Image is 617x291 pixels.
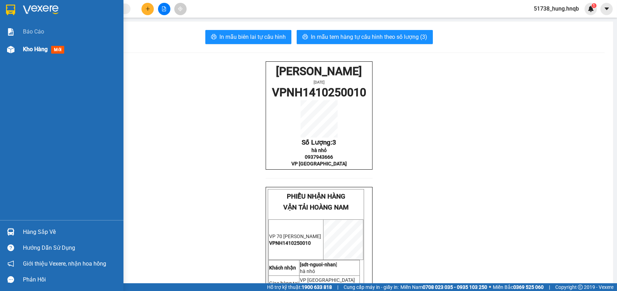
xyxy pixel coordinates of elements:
img: warehouse-icon [7,46,14,53]
span: message [7,276,14,283]
span: hà nhỏ [300,268,315,274]
span: plus [145,6,150,11]
span: VẬN TẢI HOÀNG NAM [283,204,349,211]
span: | [337,283,338,291]
span: ] [300,262,337,267]
span: | [549,283,550,291]
strong: Khách nhận [269,265,296,271]
button: caret-down [600,3,613,15]
span: hà nhỏ [311,147,327,153]
span: In mẫu biên lai tự cấu hình [219,32,286,41]
span: Báo cáo [23,27,44,36]
strong: 0708 023 035 - 0935 103 250 [423,284,487,290]
strong: [sdt-nguoi-nhan [300,262,336,267]
span: copyright [578,285,583,290]
img: icon-new-feature [588,6,594,12]
button: printerIn mẫu tem hàng tự cấu hình theo số lượng (3) [297,30,433,44]
span: Miền Nam [400,283,487,291]
span: [PERSON_NAME] [10,3,96,17]
span: printer [302,34,308,41]
span: [PERSON_NAME] [276,65,362,78]
button: plus [141,3,154,15]
span: caret-down [604,6,610,12]
span: Số Lượng: [302,139,336,146]
span: VPNH1410250010 [6,23,100,37]
strong: 0369 525 060 [513,284,544,290]
span: [DATE] [314,80,325,85]
span: PHIẾU NHẬN HÀNG [287,193,345,200]
span: notification [7,260,14,267]
span: VPNH1410250010 [269,240,311,246]
span: VP 70 [PERSON_NAME] [269,234,321,239]
span: aim [178,6,183,11]
span: [DATE] [48,18,59,22]
strong: 1900 633 818 [302,284,332,290]
span: 51738_hung.hnqb [528,4,585,13]
span: Giới thiệu Vexere, nhận hoa hồng [23,259,106,268]
button: printerIn mẫu biên lai tự cấu hình [205,30,291,44]
div: Hướng dẫn sử dụng [23,243,118,253]
button: aim [174,3,187,15]
sup: 1 [592,3,597,8]
span: Kho hàng [23,46,48,53]
span: Miền Bắc [493,283,544,291]
span: Cung cấp máy in - giấy in: [344,283,399,291]
div: Phản hồi [23,274,118,285]
div: Hàng sắp về [23,227,118,237]
span: 0937943666 [305,154,333,160]
td: Giao hàng tại [269,275,300,291]
span: In mẫu tem hàng tự cấu hình theo số lượng (3) [311,32,427,41]
span: VP [GEOGRAPHIC_DATA] [291,161,347,166]
span: VPNH1410250010 [272,86,366,99]
img: solution-icon [7,28,14,36]
img: logo-vxr [6,5,15,15]
span: mới [51,46,64,54]
span: 1 [593,3,595,8]
button: file-add [158,3,170,15]
span: ⚪️ [489,286,491,289]
span: printer [211,34,217,41]
span: 3 [332,139,336,146]
span: question-circle [7,244,14,251]
span: VP [GEOGRAPHIC_DATA] [300,277,355,283]
span: file-add [162,6,167,11]
img: warehouse-icon [7,228,14,236]
span: Hỗ trợ kỹ thuật: [267,283,332,291]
